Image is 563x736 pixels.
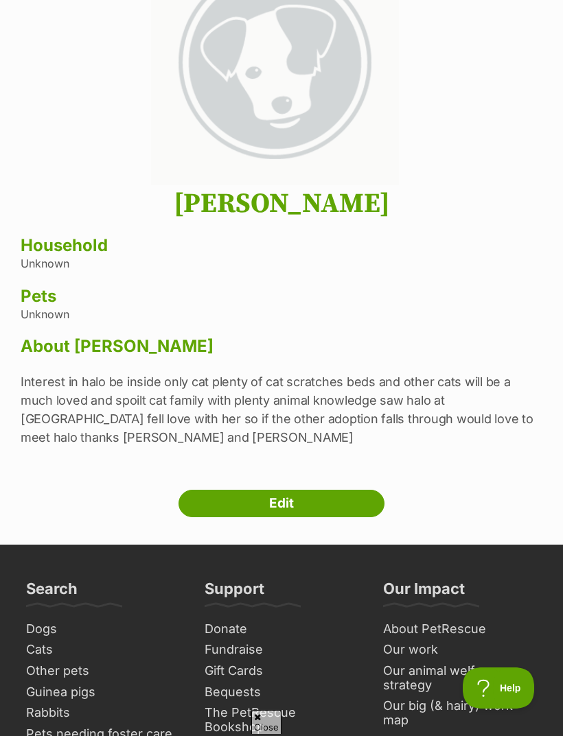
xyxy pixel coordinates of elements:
a: Guinea pigs [21,682,185,703]
a: Our big (& hairy) work map [378,696,542,731]
iframe: Help Scout Beacon - Open [463,667,536,709]
h3: Support [205,579,264,606]
h3: Household [21,236,542,255]
a: About PetRescue [378,619,542,640]
a: Bequests [199,682,364,703]
p: Interest in halo be inside only cat plenty of cat scratches beds and other cats will be a much lo... [21,372,542,447]
h1: [PERSON_NAME] [21,188,542,219]
a: Our work [378,639,542,661]
a: Gift Cards [199,661,364,682]
h3: About [PERSON_NAME] [21,337,542,356]
span: Close [251,710,281,734]
a: Cats [21,639,185,661]
div: Unknown Unknown [21,188,542,462]
h3: Pets [21,287,542,306]
h3: Our Impact [383,579,465,606]
a: Donate [199,619,364,640]
a: Edit [179,490,384,517]
a: Dogs [21,619,185,640]
a: Other pets [21,661,185,682]
a: Fundraise [199,639,364,661]
a: Our animal welfare strategy [378,661,542,696]
a: Rabbits [21,702,185,724]
h3: Search [26,579,78,606]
